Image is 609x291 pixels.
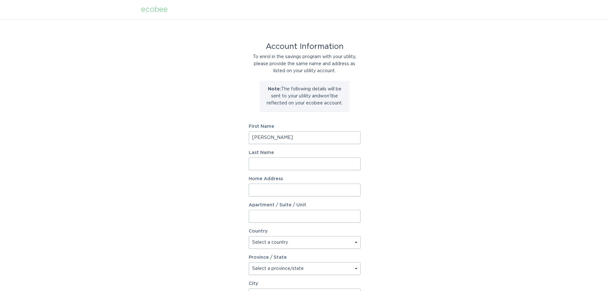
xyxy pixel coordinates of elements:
strong: Note: [268,87,281,91]
label: Apartment / Suite / Unit [249,203,361,207]
p: The following details will be sent to your utility and won't be reflected on your ecobee account. [265,86,345,107]
div: ecobee [141,6,168,13]
label: First Name [249,124,361,129]
label: Last Name [249,150,361,155]
div: To enrol in the savings program with your utility, please provide the same name and address as li... [249,53,361,74]
label: Country [249,229,268,234]
div: Account Information [249,43,361,50]
label: Home Address [249,177,361,181]
label: City [249,281,361,286]
label: Province / State [249,255,287,260]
